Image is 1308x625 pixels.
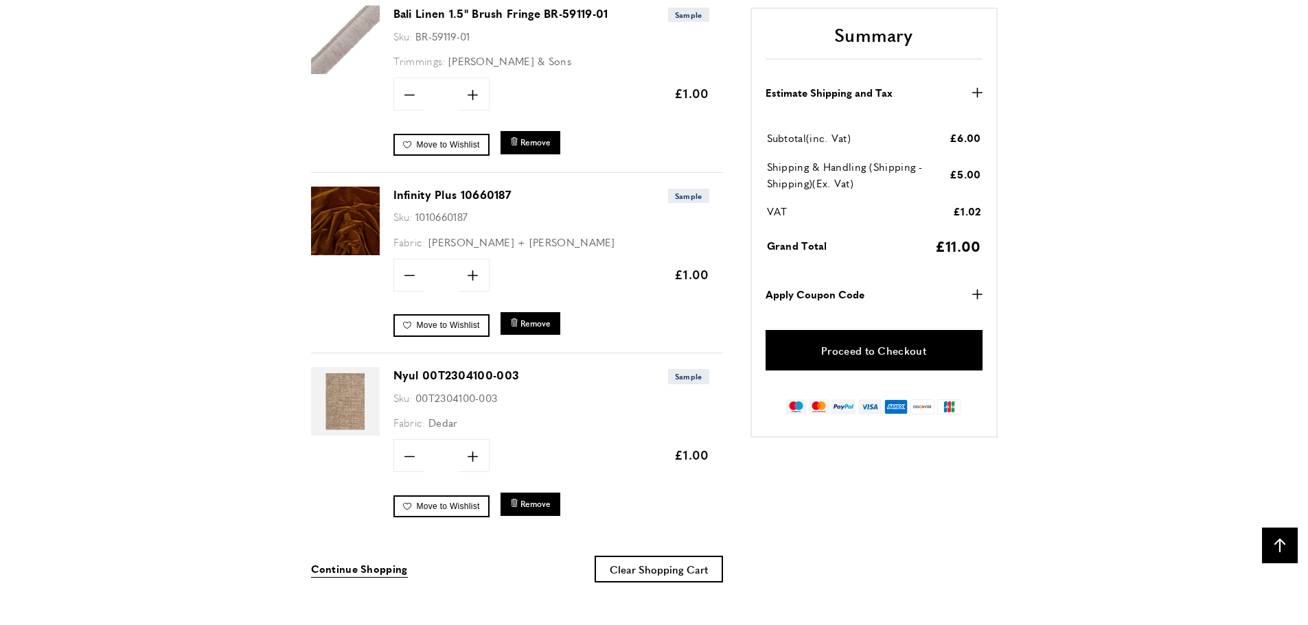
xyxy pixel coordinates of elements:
[311,64,380,76] a: Bali Linen 1.5" Brush Fringe BR-59119-01
[393,415,426,429] span: Fabric:
[809,399,829,414] img: mastercard
[806,130,851,145] span: (inc. Vat)
[311,187,380,255] img: Infinity Plus 10660187
[950,167,981,181] span: £5.00
[767,204,788,218] span: VAT
[448,54,571,68] span: [PERSON_NAME] & Sons
[766,286,864,303] strong: Apply Coupon Code
[311,561,408,576] span: Continue Shopping
[311,561,408,578] a: Continue Shopping
[415,209,468,224] span: 1010660187
[393,134,490,156] a: Move to Wishlist
[428,235,615,249] span: [PERSON_NAME] + [PERSON_NAME]
[674,446,709,463] span: £1.00
[674,266,709,283] span: £1.00
[595,556,723,582] button: Clear Shopping Cart
[767,130,806,145] span: Subtotal
[610,562,708,576] span: Clear Shopping Cart
[393,367,520,383] a: Nyul 00T2304100-003
[311,246,380,257] a: Infinity Plus 10660187
[668,369,709,384] span: Sample
[501,131,560,154] button: Remove Bali Linen 1.5" Brush Fringe BR-59119-01
[766,22,983,59] h2: Summary
[501,312,560,335] button: Remove Infinity Plus 10660187
[393,495,490,517] a: Move to Wishlist
[417,320,480,330] span: Move to Wishlist
[393,390,413,405] span: Sku:
[393,235,426,249] span: Fabric:
[311,367,380,436] img: Nyul 00T2304100-003
[935,235,981,255] span: £11.00
[501,493,560,515] button: Remove Nyul 00T2304100-003
[393,314,490,336] a: Move to Wishlist
[393,187,512,202] a: Infinity Plus 10660187
[520,318,551,329] span: Remove
[417,502,480,511] span: Move to Wishlist
[786,399,806,414] img: maestro
[393,54,446,68] span: Trimmings:
[393,29,413,43] span: Sku:
[668,189,709,203] span: Sample
[415,390,497,405] span: 00T2304100-003
[858,399,881,414] img: visa
[668,8,709,22] span: Sample
[953,203,981,217] span: £1.02
[767,238,827,252] span: Grand Total
[766,84,893,100] strong: Estimate Shipping and Tax
[311,5,380,74] img: Bali Linen 1.5" Brush Fringe BR-59119-01
[910,399,934,414] img: discover
[766,84,983,100] button: Estimate Shipping and Tax
[937,399,961,414] img: jcb
[766,286,983,303] button: Apply Coupon Code
[520,137,551,148] span: Remove
[415,29,470,43] span: BR-59119-01
[393,209,413,224] span: Sku:
[417,140,480,150] span: Move to Wishlist
[950,130,981,144] span: £6.00
[311,426,380,438] a: Nyul 00T2304100-003
[674,84,709,102] span: £1.00
[767,158,923,189] span: Shipping & Handling (Shipping - Shipping)
[884,399,908,414] img: american-express
[428,415,458,429] span: Dedar
[812,175,853,189] span: (Ex. Vat)
[520,498,551,510] span: Remove
[393,5,608,21] a: Bali Linen 1.5" Brush Fringe BR-59119-01
[831,399,856,414] img: paypal
[766,330,983,370] a: Proceed to Checkout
